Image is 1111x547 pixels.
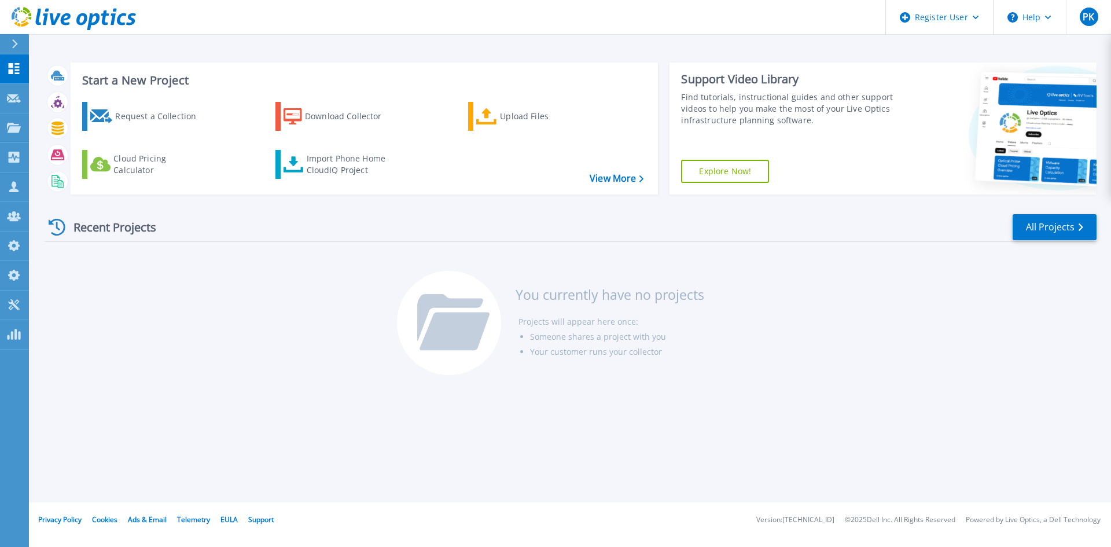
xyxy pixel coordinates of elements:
div: Recent Projects [45,213,172,241]
a: Privacy Policy [38,515,82,524]
div: Support Video Library [681,72,899,87]
div: Download Collector [305,105,398,128]
h3: Start a New Project [82,74,643,87]
a: Ads & Email [128,515,167,524]
a: View More [590,173,643,184]
div: Request a Collection [115,105,208,128]
div: Upload Files [500,105,593,128]
a: Explore Now! [681,160,769,183]
a: Download Collector [275,102,404,131]
div: Import Phone Home CloudIQ Project [307,153,397,176]
span: PK [1083,12,1094,21]
a: Cloud Pricing Calculator [82,150,211,179]
li: Someone shares a project with you [530,329,704,344]
a: Request a Collection [82,102,211,131]
a: All Projects [1013,214,1097,240]
a: Support [248,515,274,524]
li: © 2025 Dell Inc. All Rights Reserved [845,516,955,524]
a: Upload Files [468,102,597,131]
li: Your customer runs your collector [530,344,704,359]
div: Find tutorials, instructional guides and other support videos to help you make the most of your L... [681,91,899,126]
li: Powered by Live Optics, a Dell Technology [966,516,1101,524]
div: Cloud Pricing Calculator [113,153,206,176]
li: Projects will appear here once: [518,314,704,329]
a: Cookies [92,515,117,524]
a: Telemetry [177,515,210,524]
a: EULA [220,515,238,524]
li: Version: [TECHNICAL_ID] [756,516,834,524]
h3: You currently have no projects [516,288,704,301]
